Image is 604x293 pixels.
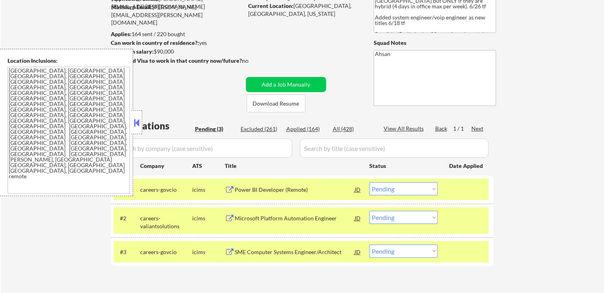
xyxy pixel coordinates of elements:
[333,125,372,133] div: All (428)
[192,248,225,256] div: icims
[354,182,362,197] div: JD
[453,125,471,133] div: 1 / 1
[111,4,152,10] strong: Mailslurp Email:
[471,125,484,133] div: Next
[140,162,192,170] div: Company
[286,125,326,133] div: Applied (164)
[120,248,134,256] div: #3
[192,162,225,170] div: ATS
[435,125,448,133] div: Back
[111,3,243,27] div: [PERSON_NAME][EMAIL_ADDRESS][PERSON_NAME][DOMAIN_NAME]
[225,162,362,170] div: Title
[140,186,192,194] div: careers-govcio
[192,214,225,222] div: icims
[247,94,305,112] button: Download Resume
[384,125,426,133] div: View All Results
[120,214,134,222] div: #2
[354,245,362,259] div: JD
[111,48,154,55] strong: Minimum salary:
[111,39,199,46] strong: Can work in country of residence?:
[242,57,265,65] div: no
[235,214,355,222] div: Microsoft Platform Automation Engineer
[248,2,293,9] strong: Current Location:
[235,186,355,194] div: Power BI Developer (Remote)
[374,39,496,47] div: Squad Notes
[192,186,225,194] div: icims
[8,57,130,65] div: Location Inclusions:
[140,248,192,256] div: careers-govcio
[111,57,243,64] strong: Will need Visa to work in that country now/future?:
[235,248,355,256] div: SME Computer Systems Engineer/Architect
[114,139,292,158] input: Search by company (case sensitive)
[449,162,484,170] div: Date Applied
[114,121,192,131] div: Applications
[195,125,235,133] div: Pending (3)
[111,30,243,38] div: 164 sent / 220 bought
[369,158,438,173] div: Status
[248,2,361,17] div: [GEOGRAPHIC_DATA], [GEOGRAPHIC_DATA], [US_STATE]
[300,139,488,158] input: Search by title (case sensitive)
[111,31,131,37] strong: Applies:
[354,211,362,225] div: JD
[111,48,243,56] div: $90,000
[246,77,326,92] button: Add a Job Manually
[241,125,280,133] div: Excluded (261)
[140,214,192,230] div: careers-valiantsolutions
[111,39,241,47] div: yes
